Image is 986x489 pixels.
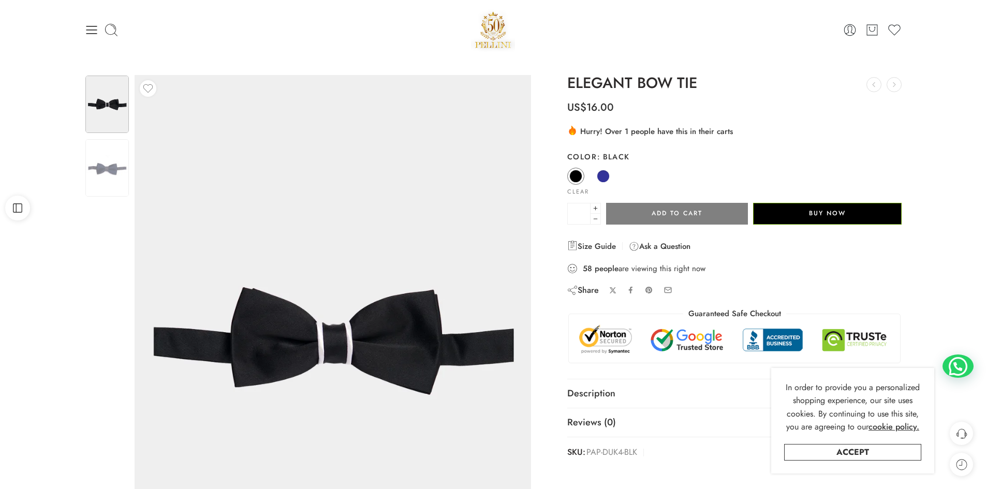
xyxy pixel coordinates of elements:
[627,286,635,294] a: Share on Facebook
[567,100,586,115] span: US$
[567,125,902,137] div: Hurry! Over 1 people have this in their carts
[606,203,748,225] button: Add to cart
[597,151,630,162] span: Black
[784,444,921,461] a: Accept
[786,381,920,433] span: In order to provide you a personalized shopping experience, our site uses cookies. By continuing ...
[567,75,902,92] h1: ELEGANT BOW TIE
[567,263,902,274] div: are viewing this right now
[567,203,591,225] input: Product quantity
[567,408,902,437] a: Reviews (0)
[595,263,619,274] strong: people
[843,23,857,37] a: Login / Register
[865,23,879,37] a: Cart
[586,445,637,460] span: PAP-DUK4-BLK
[85,76,129,133] img: Artboard 2-20
[664,286,672,294] a: Email to your friends
[577,324,893,355] img: Trust
[645,286,653,294] a: Pin on Pinterest
[471,8,516,52] img: Pellini
[567,285,599,296] div: Share
[583,263,592,274] strong: 58
[85,139,129,197] img: Artboard 2-20
[567,445,585,460] strong: SKU:
[887,23,902,37] a: Wishlist
[471,8,516,52] a: Pellini -
[567,189,589,195] a: Clear options
[567,100,614,115] bdi: 16.00
[629,240,690,253] a: Ask a Question
[567,379,902,408] a: Description
[567,152,902,162] label: Color
[567,240,616,253] a: Size Guide
[683,308,786,319] legend: Guaranteed Safe Checkout
[609,287,617,294] a: Share on X
[753,203,902,225] button: Buy Now
[869,420,919,434] a: cookie policy.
